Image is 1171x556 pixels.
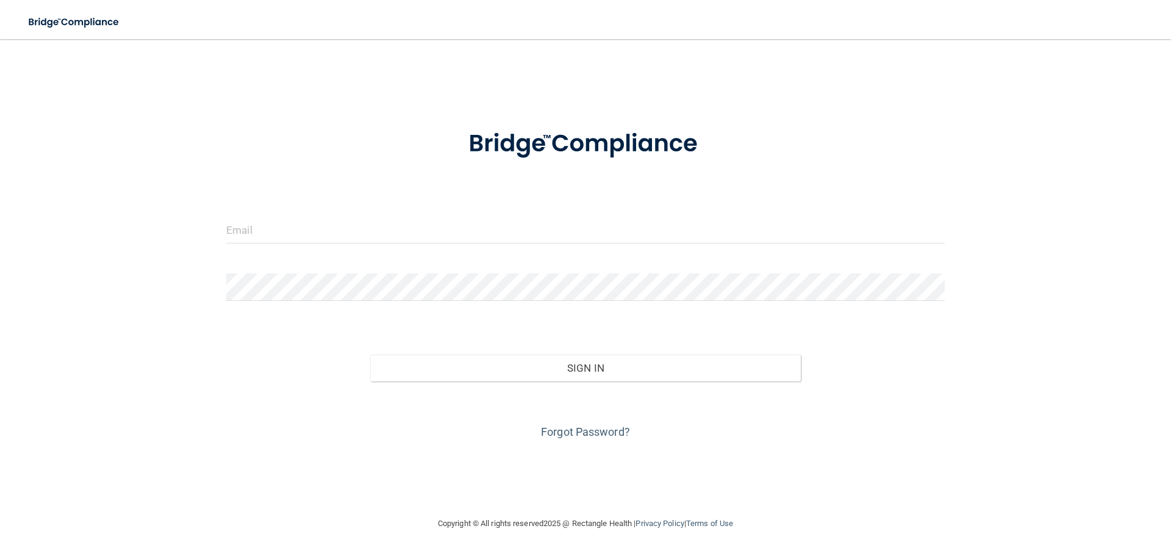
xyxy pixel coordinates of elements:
[18,10,131,35] img: bridge_compliance_login_screen.278c3ca4.svg
[636,519,684,528] a: Privacy Policy
[443,112,728,176] img: bridge_compliance_login_screen.278c3ca4.svg
[541,425,630,438] a: Forgot Password?
[686,519,733,528] a: Terms of Use
[226,216,945,244] input: Email
[363,504,808,543] div: Copyright © All rights reserved 2025 @ Rectangle Health | |
[370,355,801,381] button: Sign In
